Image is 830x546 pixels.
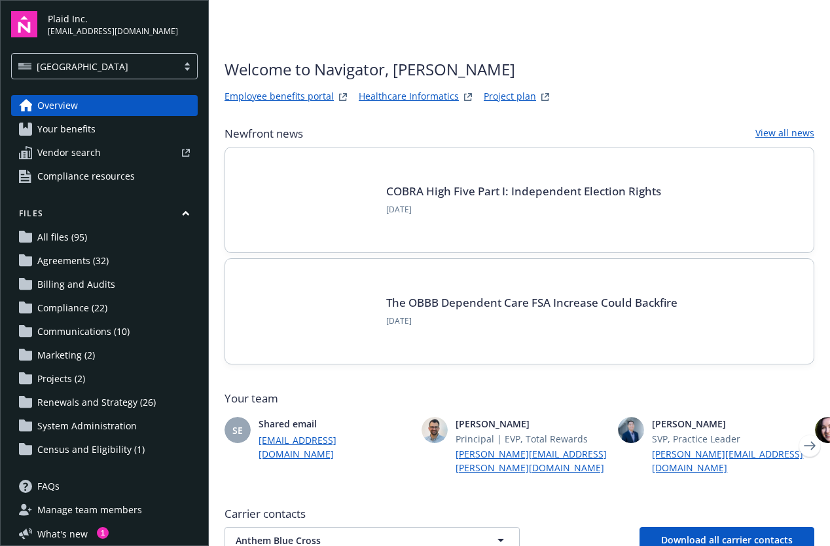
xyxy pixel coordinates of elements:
a: projectPlanWebsite [537,89,553,105]
span: [PERSON_NAME] [456,417,608,431]
span: Manage team members [37,499,142,520]
span: Newfront news [225,126,303,142]
a: Marketing (2) [11,345,198,366]
span: What ' s new [37,527,88,541]
a: Compliance resources [11,166,198,187]
a: Compliance (22) [11,298,198,319]
a: [PERSON_NAME][EMAIL_ADDRESS][PERSON_NAME][DOMAIN_NAME] [456,447,608,475]
span: Census and Eligibility (1) [37,439,145,460]
span: [GEOGRAPHIC_DATA] [37,60,128,73]
span: Vendor search [37,142,101,163]
img: photo [422,417,448,443]
a: View all news [755,126,814,142]
a: Renewals and Strategy (26) [11,392,198,413]
span: SE [232,423,243,437]
button: What's new1 [11,527,109,541]
span: Compliance (22) [37,298,107,319]
a: The OBBB Dependent Care FSA Increase Could Backfire [386,295,677,310]
a: Next [799,435,820,456]
span: Overview [37,95,78,116]
a: Vendor search [11,142,198,163]
img: navigator-logo.svg [11,11,37,37]
span: Communications (10) [37,321,130,342]
span: Renewals and Strategy (26) [37,392,156,413]
span: Carrier contacts [225,506,814,522]
a: Census and Eligibility (1) [11,439,198,460]
img: BLOG-Card Image - Compliance - OBBB Dep Care FSA - 08-01-25.jpg [246,280,370,343]
a: Agreements (32) [11,250,198,271]
a: COBRA High Five Part I: Independent Election Rights [386,184,661,199]
img: BLOG-Card Image - Compliance - COBRA High Five Pt 1 07-18-25.jpg [246,168,370,231]
span: [DATE] [386,315,677,327]
a: Project plan [484,89,536,105]
span: Shared email [259,417,411,431]
a: springbukWebsite [460,89,476,105]
span: Compliance resources [37,166,135,187]
span: SVP, Practice Leader [652,432,804,446]
a: Your benefits [11,119,198,140]
a: FAQs [11,476,198,497]
button: Files [11,208,198,224]
a: Projects (2) [11,368,198,389]
a: Billing and Audits [11,274,198,295]
a: System Administration [11,416,198,437]
span: Welcome to Navigator , [PERSON_NAME] [225,58,553,81]
a: [PERSON_NAME][EMAIL_ADDRESS][DOMAIN_NAME] [652,447,804,475]
img: photo [618,417,644,443]
span: [GEOGRAPHIC_DATA] [18,60,171,73]
span: Download all carrier contacts [661,534,793,546]
span: [DATE] [386,204,661,216]
a: striveWebsite [335,89,351,105]
span: Your benefits [37,119,96,140]
span: Plaid Inc. [48,12,178,26]
span: [PERSON_NAME] [652,417,804,431]
a: Employee benefits portal [225,89,334,105]
a: [EMAIL_ADDRESS][DOMAIN_NAME] [259,433,411,461]
span: [EMAIL_ADDRESS][DOMAIN_NAME] [48,26,178,37]
span: Billing and Audits [37,274,115,295]
a: Overview [11,95,198,116]
span: FAQs [37,476,60,497]
a: Communications (10) [11,321,198,342]
span: Agreements (32) [37,250,109,271]
span: Your team [225,391,814,406]
a: Healthcare Informatics [359,89,459,105]
span: Principal | EVP, Total Rewards [456,432,608,446]
span: All files (95) [37,227,87,248]
a: Manage team members [11,499,198,520]
div: 1 [97,527,109,539]
span: System Administration [37,416,137,437]
button: Plaid Inc.[EMAIL_ADDRESS][DOMAIN_NAME] [48,11,198,37]
a: All files (95) [11,227,198,248]
span: Marketing (2) [37,345,95,366]
span: Projects (2) [37,368,85,389]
